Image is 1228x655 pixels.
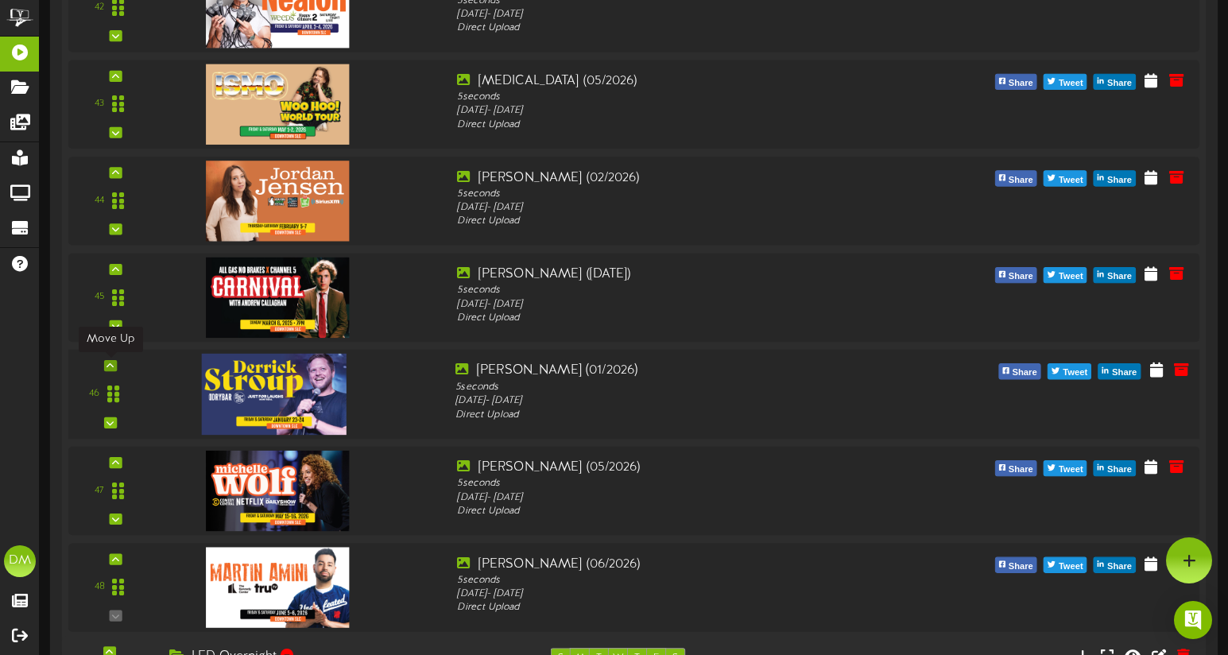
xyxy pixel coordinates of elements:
span: Share [1005,75,1036,92]
div: [DATE] - [DATE] [457,104,905,118]
div: 5 seconds [455,380,907,394]
span: Tweet [1056,268,1087,285]
div: 5 seconds [457,91,905,104]
span: Tweet [1056,75,1087,92]
span: Share [1104,461,1135,479]
button: Share [998,363,1041,379]
button: Share [1094,267,1136,283]
span: Tweet [1056,172,1087,189]
button: Share [1094,557,1136,573]
div: Direct Upload [455,408,907,422]
div: [DATE] - [DATE] [457,297,905,311]
div: [PERSON_NAME] ([DATE]) [457,265,905,284]
button: Share [1094,74,1136,90]
div: 46 [89,387,99,401]
div: Direct Upload [457,21,905,35]
button: Tweet [1044,460,1087,476]
div: Direct Upload [457,601,905,614]
div: 43 [95,98,104,111]
span: Share [1104,172,1135,189]
span: Share [1005,558,1036,576]
span: Tweet [1056,461,1087,479]
span: Tweet [1056,558,1087,576]
div: 5 seconds [457,284,905,297]
img: a2c5043c-f71e-46ed-a809-c6ec75e37698.jpg [202,354,347,435]
img: 3df01ed8-f454-4cfb-b724-4b64ac58fe5e.jpg [206,547,349,627]
div: Direct Upload [457,118,905,132]
div: [DATE] - [DATE] [457,490,905,504]
button: Share [994,171,1036,187]
span: Share [1104,558,1135,576]
button: Share [994,460,1036,476]
img: 05662673-ef02-43ba-832d-bab21f6ad224.jpg [206,64,349,145]
button: Share [994,267,1036,283]
div: 44 [95,194,104,207]
button: Tweet [1044,171,1087,187]
div: 48 [95,580,105,594]
button: Tweet [1044,557,1087,573]
div: [PERSON_NAME] (01/2026) [455,362,907,380]
div: 42 [95,1,104,14]
div: 5 seconds [457,574,905,587]
span: Share [1009,364,1040,382]
div: 5 seconds [457,477,905,490]
div: [PERSON_NAME] (05/2026) [457,459,905,477]
span: Share [1104,75,1135,92]
button: Tweet [1044,74,1087,90]
span: Share [1005,172,1036,189]
button: Share [1098,363,1141,379]
div: [MEDICAL_DATA] (05/2026) [457,72,905,91]
button: Tweet [1048,363,1091,379]
span: Share [1109,364,1140,382]
img: 7cda5813-b196-4d04-9a05-6c81b4a4ab89.jpg [206,451,349,531]
button: Share [994,74,1036,90]
span: Share [1005,268,1036,285]
span: Share [1005,461,1036,479]
span: Share [1104,268,1135,285]
div: [DATE] - [DATE] [457,8,905,21]
div: [DATE] - [DATE] [457,587,905,601]
div: [PERSON_NAME] (02/2026) [457,169,905,187]
span: Tweet [1059,364,1090,382]
div: DM [4,545,36,577]
div: Open Intercom Messenger [1174,601,1212,639]
div: Direct Upload [457,312,905,325]
div: [DATE] - [DATE] [455,394,907,409]
div: 47 [95,484,104,498]
div: [DATE] - [DATE] [457,201,905,215]
img: d4cc7d2b-90cf-46cb-a565-17aee4ae232e.jpg [206,161,349,241]
div: Direct Upload [457,505,905,518]
button: Tweet [1044,267,1087,283]
div: 5 seconds [457,187,905,200]
div: [PERSON_NAME] (06/2026) [457,556,905,574]
div: 45 [95,291,104,304]
button: Share [1094,171,1136,187]
button: Share [1094,460,1136,476]
img: fe43a16e-52cf-4a06-a53c-38f2713b0d3c.jpg [206,258,349,338]
button: Share [994,557,1036,573]
div: Direct Upload [457,215,905,228]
